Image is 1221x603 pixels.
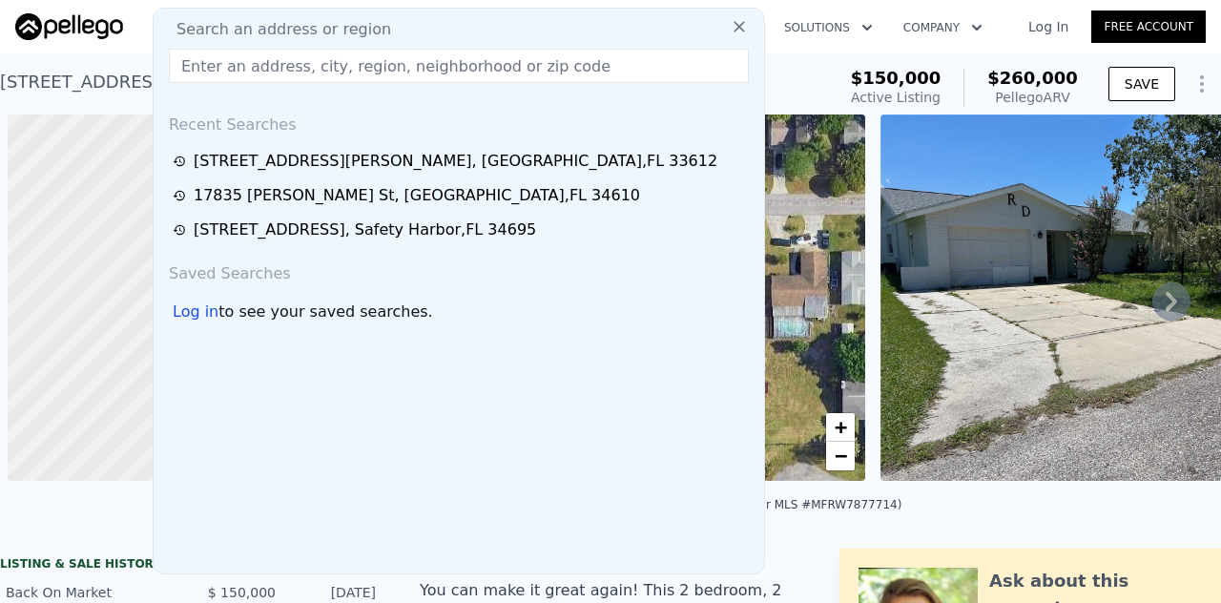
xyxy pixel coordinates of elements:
[851,90,941,105] span: Active Listing
[1183,65,1221,103] button: Show Options
[987,68,1078,88] span: $260,000
[173,301,218,323] div: Log in
[826,413,855,442] a: Zoom in
[173,184,751,207] a: 17835 [PERSON_NAME] St, [GEOGRAPHIC_DATA],FL 34610
[1091,10,1206,43] a: Free Account
[291,583,376,602] div: [DATE]
[194,150,717,173] div: [STREET_ADDRESS][PERSON_NAME] , [GEOGRAPHIC_DATA] , FL 33612
[6,583,176,602] div: Back On Market
[1108,67,1175,101] button: SAVE
[826,442,855,470] a: Zoom out
[769,10,888,45] button: Solutions
[173,218,751,241] a: [STREET_ADDRESS], Safety Harbor,FL 34695
[1005,17,1091,36] a: Log In
[888,10,998,45] button: Company
[987,88,1078,107] div: Pellego ARV
[835,444,847,468] span: −
[194,184,640,207] div: 17835 [PERSON_NAME] St , [GEOGRAPHIC_DATA] , FL 34610
[218,301,432,323] span: to see your saved searches.
[161,98,756,144] div: Recent Searches
[161,247,756,293] div: Saved Searches
[15,13,123,40] img: Pellego
[173,150,751,173] a: [STREET_ADDRESS][PERSON_NAME], [GEOGRAPHIC_DATA],FL 33612
[169,49,749,83] input: Enter an address, city, region, neighborhood or zip code
[208,585,276,600] span: $ 150,000
[835,415,847,439] span: +
[851,68,942,88] span: $150,000
[194,218,536,241] div: [STREET_ADDRESS] , Safety Harbor , FL 34695
[161,18,391,41] span: Search an address or region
